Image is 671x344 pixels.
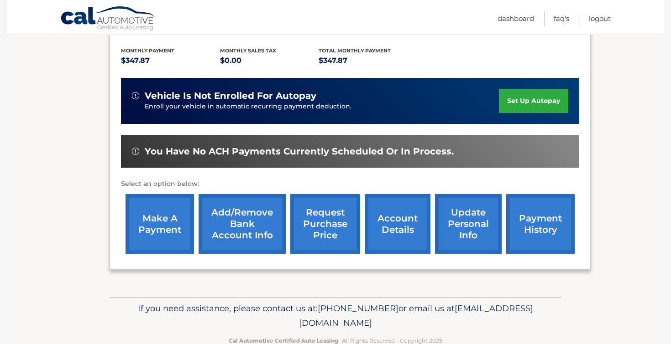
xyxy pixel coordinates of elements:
[499,89,568,113] a: set up autopay
[115,301,556,330] p: If you need assistance, please contact us at: or email us at
[318,303,398,313] span: [PHONE_NUMBER]
[126,194,194,254] a: make a payment
[319,47,391,54] span: Total Monthly Payment
[145,102,499,112] p: Enroll your vehicle in automatic recurring payment deduction.
[220,47,276,54] span: Monthly sales Tax
[506,194,575,254] a: payment history
[145,146,454,157] span: You have no ACH payments currently scheduled or in process.
[60,6,156,32] a: Cal Automotive
[121,179,579,190] p: Select an option below:
[365,194,430,254] a: account details
[299,303,533,328] span: [EMAIL_ADDRESS][DOMAIN_NAME]
[290,194,360,254] a: request purchase price
[132,92,139,99] img: alert-white.svg
[319,54,418,67] p: $347.87
[199,194,286,254] a: Add/Remove bank account info
[435,194,502,254] a: update personal info
[229,337,338,344] strong: Cal Automotive Certified Auto Leasing
[589,11,611,26] a: Logout
[498,11,534,26] a: Dashboard
[121,54,220,67] p: $347.87
[121,47,174,54] span: Monthly Payment
[554,11,569,26] a: FAQ's
[220,54,319,67] p: $0.00
[145,90,316,102] span: vehicle is not enrolled for autopay
[132,148,139,155] img: alert-white.svg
